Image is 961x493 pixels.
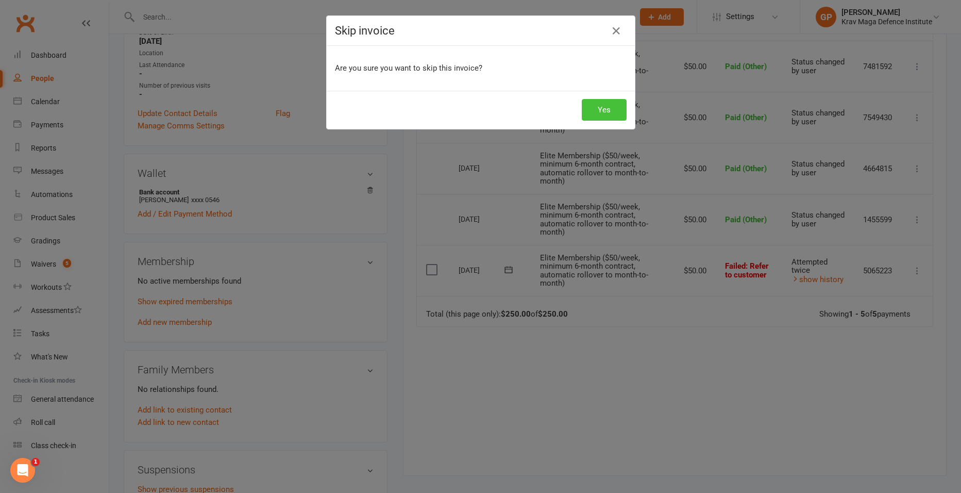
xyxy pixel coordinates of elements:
[335,63,482,73] span: Are you sure you want to skip this invoice?
[31,458,40,466] span: 1
[10,458,35,483] iframe: Intercom live chat
[335,24,627,37] h4: Skip invoice
[582,99,627,121] button: Yes
[608,23,625,39] button: Close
